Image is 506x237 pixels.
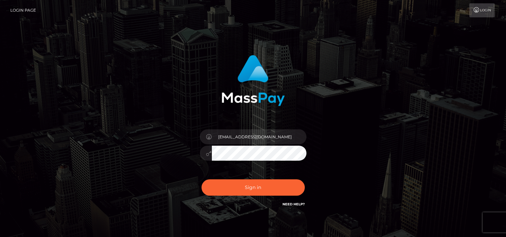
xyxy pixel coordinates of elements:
[469,3,495,17] a: Login
[282,202,305,206] a: Need Help?
[222,55,285,106] img: MassPay Login
[10,3,36,17] a: Login Page
[202,179,305,196] button: Sign in
[212,129,306,144] input: Username...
